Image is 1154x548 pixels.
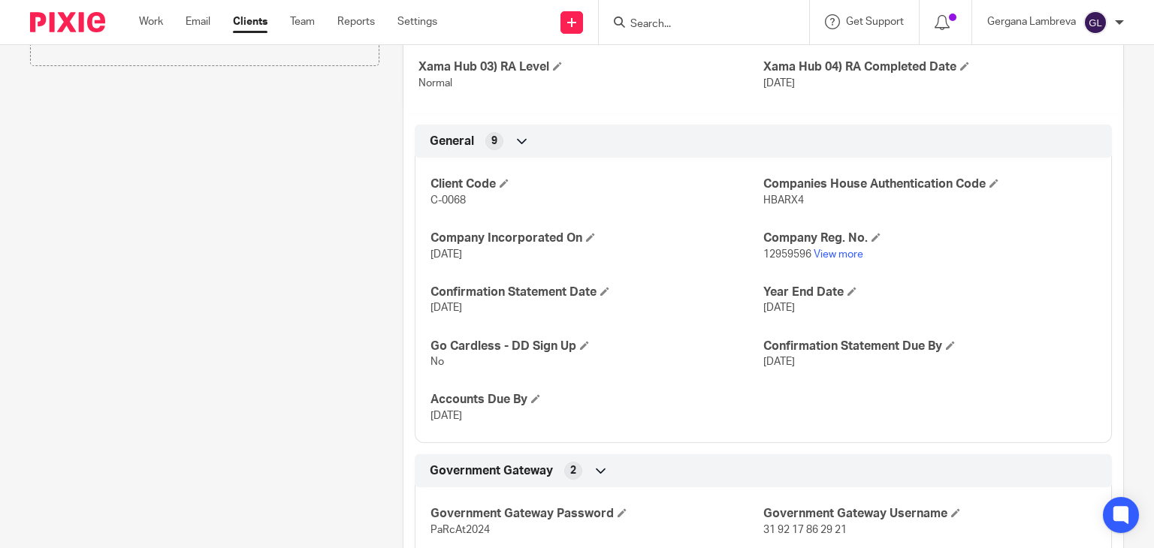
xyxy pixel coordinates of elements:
[763,59,1108,75] h4: Xama Hub 04) RA Completed Date
[337,14,375,29] a: Reports
[290,14,315,29] a: Team
[763,78,795,89] span: [DATE]
[763,339,1096,354] h4: Confirmation Statement Due By
[814,249,863,260] a: View more
[430,411,462,421] span: [DATE]
[987,14,1076,29] p: Gergana Lambreva
[430,463,553,479] span: Government Gateway
[30,12,105,32] img: Pixie
[397,14,437,29] a: Settings
[430,195,466,206] span: C-0068
[763,525,847,535] span: 31 92 17 86 29 21
[430,285,763,300] h4: Confirmation Statement Date
[430,392,763,408] h4: Accounts Due By
[139,14,163,29] a: Work
[763,285,1096,300] h4: Year End Date
[491,134,497,149] span: 9
[430,506,763,522] h4: Government Gateway Password
[430,249,462,260] span: [DATE]
[763,303,795,313] span: [DATE]
[430,303,462,313] span: [DATE]
[233,14,267,29] a: Clients
[570,463,576,478] span: 2
[430,134,474,149] span: General
[186,14,210,29] a: Email
[763,506,1096,522] h4: Government Gateway Username
[418,78,452,89] span: Normal
[629,18,764,32] input: Search
[418,59,763,75] h4: Xama Hub 03) RA Level
[430,525,490,535] span: PaRcAt2024
[763,195,804,206] span: HBARX4
[763,249,811,260] span: 12959596
[430,176,763,192] h4: Client Code
[430,357,444,367] span: No
[763,357,795,367] span: [DATE]
[430,339,763,354] h4: Go Cardless - DD Sign Up
[846,17,904,27] span: Get Support
[763,176,1096,192] h4: Companies House Authentication Code
[763,230,1096,246] h4: Company Reg. No.
[430,230,763,246] h4: Company Incorporated On
[1083,11,1107,35] img: svg%3E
